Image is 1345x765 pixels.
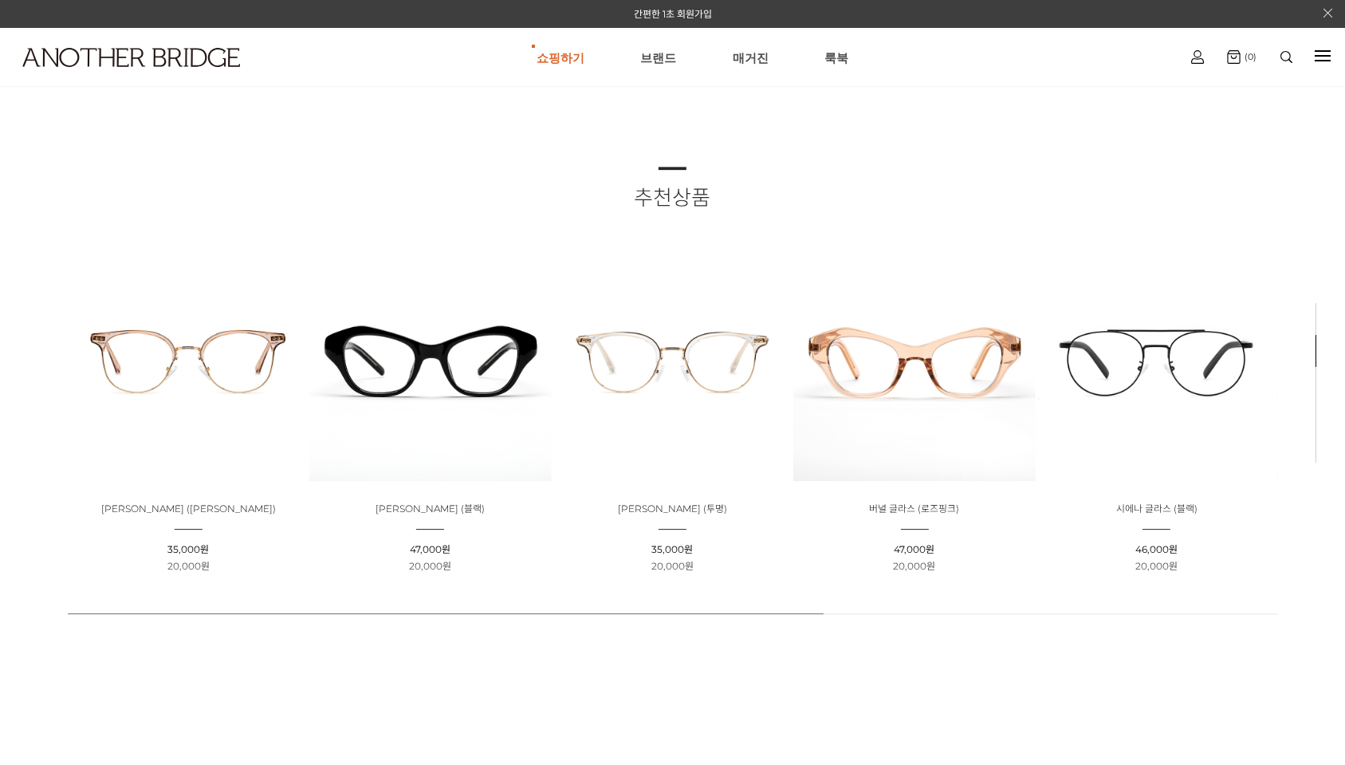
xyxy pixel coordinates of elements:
[1036,239,1278,482] img: 시에나 글라스 - 블랙 안경 이미지
[634,185,710,211] span: 추천상품
[1116,503,1198,515] a: 시에나 글라스 (블랙)
[552,239,794,482] img: 페이즐리 글라스 - 투명한 디자인의 안경 이미지
[8,48,210,106] a: logo
[634,8,712,20] a: 간편한 1초 회원가입
[22,48,240,67] img: logo
[1280,51,1292,63] img: search
[1191,50,1204,64] img: cart
[1227,50,1241,64] img: cart
[376,503,485,515] a: [PERSON_NAME] (블랙)
[410,543,450,555] span: 47,000원
[793,239,1036,482] img: 버널 글라스 로즈핑크 - 세련된 클래식 안경 제품 이미지
[167,560,210,572] span: 20,000원
[1135,560,1178,572] span: 20,000원
[309,239,552,482] img: 버널 글라스 (블랙) - 세련된 안경 이미지
[409,560,451,572] span: 20,000원
[1227,50,1257,64] a: (0)
[1135,543,1178,555] span: 46,000원
[893,560,935,572] span: 20,000원
[537,29,584,86] a: 쇼핑하기
[167,543,209,555] span: 35,000원
[101,503,276,515] a: [PERSON_NAME] ([PERSON_NAME])
[733,29,769,86] a: 매거진
[651,543,693,555] span: 35,000원
[67,239,309,482] img: 페이즐리 글라스 로즈골드 제품 이미지
[824,29,848,86] a: 룩북
[869,503,959,515] a: 버널 글라스 (로즈핑크)
[618,503,727,515] a: [PERSON_NAME] (투명)
[1241,51,1257,62] span: (0)
[640,29,676,86] a: 브랜드
[651,560,694,572] span: 20,000원
[894,543,934,555] span: 47,000원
